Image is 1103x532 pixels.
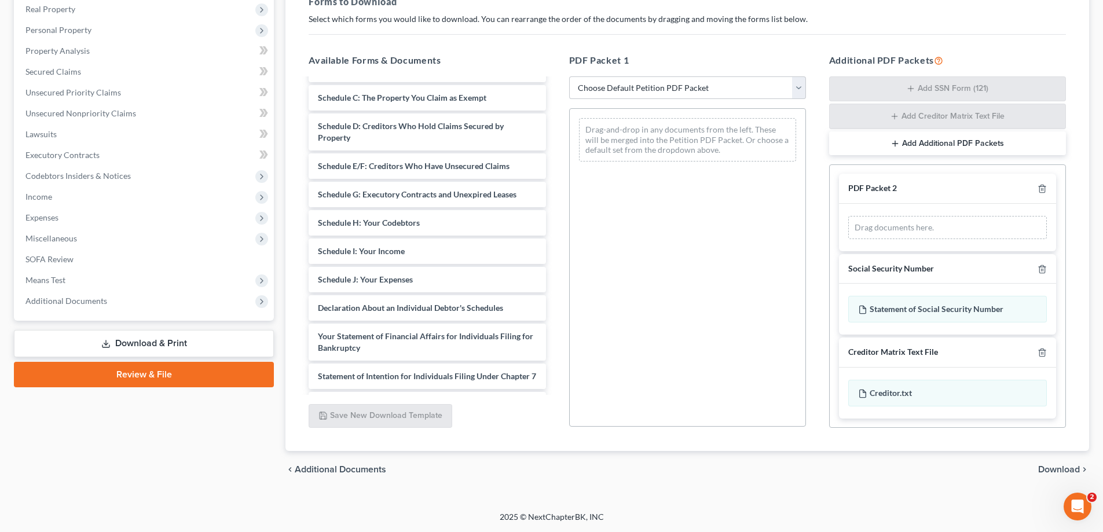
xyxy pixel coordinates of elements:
span: Download [1038,465,1080,474]
span: Schedule E/F: Creditors Who Have Unsecured Claims [318,161,510,171]
h5: Available Forms & Documents [309,53,545,67]
span: Additional Documents [25,296,107,306]
span: Schedule H: Your Codebtors [318,218,420,228]
div: Social Security Number [848,263,934,274]
div: Statement of Social Security Number [848,296,1047,322]
div: Drag-and-drop in any documents from the left. These will be merged into the Petition PDF Packet. ... [579,118,796,162]
span: Lawsuits [25,129,57,139]
iframe: Intercom live chat [1064,493,1091,520]
div: Creditor.txt [848,380,1047,406]
a: chevron_left Additional Documents [285,465,386,474]
span: Schedule C: The Property You Claim as Exempt [318,93,486,102]
div: PDF Packet 2 [848,183,897,194]
span: Schedule D: Creditors Who Hold Claims Secured by Property [318,121,504,142]
button: Download chevron_right [1038,465,1089,474]
a: Property Analysis [16,41,274,61]
a: Unsecured Priority Claims [16,82,274,103]
span: Statement of Intention for Individuals Filing Under Chapter 7 [318,371,536,381]
span: Your Statement of Financial Affairs for Individuals Filing for Bankruptcy [318,331,533,353]
a: Secured Claims [16,61,274,82]
a: Executory Contracts [16,145,274,166]
i: chevron_right [1080,465,1089,474]
button: Add Additional PDF Packets [829,131,1066,156]
a: SOFA Review [16,249,274,270]
button: Add Creditor Matrix Text File [829,104,1066,129]
a: Lawsuits [16,124,274,145]
a: Review & File [14,362,274,387]
a: Unsecured Nonpriority Claims [16,103,274,124]
div: 2025 © NextChapterBK, INC [222,511,882,532]
span: Real Property [25,4,75,14]
span: Income [25,192,52,201]
span: Means Test [25,275,65,285]
span: Secured Claims [25,67,81,76]
span: Schedule G: Executory Contracts and Unexpired Leases [318,189,516,199]
a: Download & Print [14,330,274,357]
span: Personal Property [25,25,91,35]
span: SOFA Review [25,254,74,264]
span: Executory Contracts [25,150,100,160]
button: Save New Download Template [309,404,452,428]
span: Additional Documents [295,465,386,474]
span: 2 [1087,493,1097,502]
span: Unsecured Priority Claims [25,87,121,97]
span: Property Analysis [25,46,90,56]
span: Schedule J: Your Expenses [318,274,413,284]
span: Unsecured Nonpriority Claims [25,108,136,118]
h5: PDF Packet 1 [569,53,806,67]
p: Select which forms you would like to download. You can rearrange the order of the documents by dr... [309,13,1066,25]
span: Miscellaneous [25,233,77,243]
span: Schedule I: Your Income [318,246,405,256]
h5: Additional PDF Packets [829,53,1066,67]
span: Expenses [25,212,58,222]
div: Drag documents here. [848,216,1047,239]
button: Add SSN Form (121) [829,76,1066,102]
div: Creditor Matrix Text File [848,347,938,358]
i: chevron_left [285,465,295,474]
span: Codebtors Insiders & Notices [25,171,131,181]
span: Declaration About an Individual Debtor's Schedules [318,303,503,313]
